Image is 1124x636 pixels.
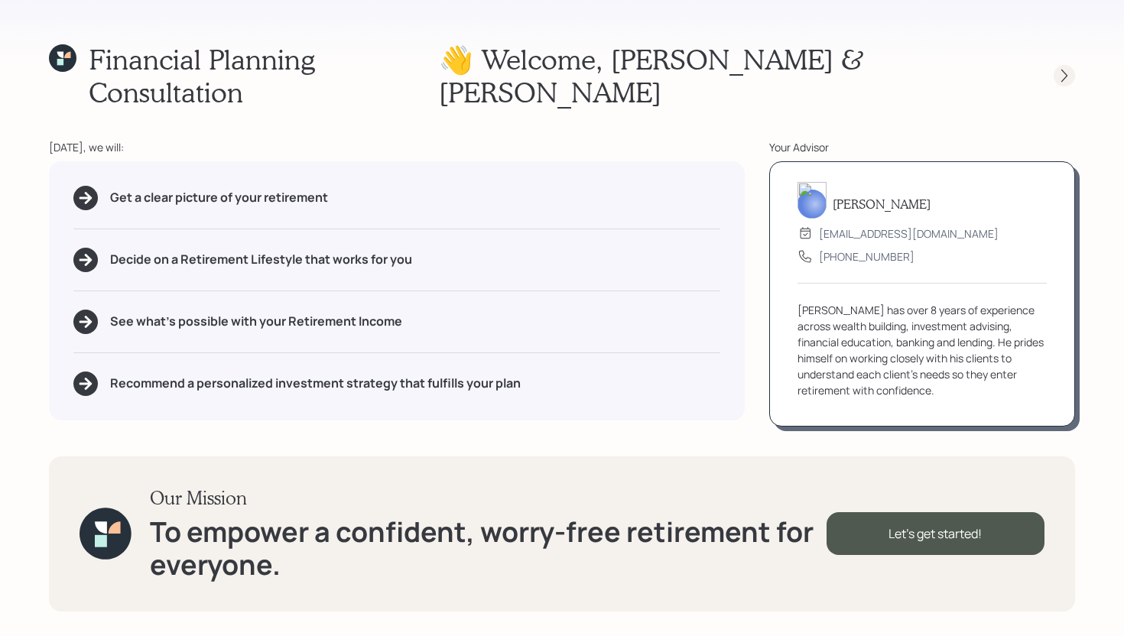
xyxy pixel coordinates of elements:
[110,190,328,205] h5: Get a clear picture of your retirement
[827,512,1044,555] div: Let's get started!
[110,376,521,391] h5: Recommend a personalized investment strategy that fulfills your plan
[819,248,914,264] div: [PHONE_NUMBER]
[833,196,931,211] h5: [PERSON_NAME]
[819,226,999,242] div: [EMAIL_ADDRESS][DOMAIN_NAME]
[439,43,1026,109] h1: 👋 Welcome , [PERSON_NAME] & [PERSON_NAME]
[110,314,402,329] h5: See what's possible with your Retirement Income
[769,139,1075,155] div: Your Advisor
[89,43,439,109] h1: Financial Planning Consultation
[150,487,827,509] h3: Our Mission
[110,252,412,267] h5: Decide on a Retirement Lifestyle that works for you
[150,515,827,581] h1: To empower a confident, worry-free retirement for everyone.
[49,139,745,155] div: [DATE], we will:
[798,182,827,219] img: james-distasi-headshot.png
[798,302,1047,398] div: [PERSON_NAME] has over 8 years of experience across wealth building, investment advising, financi...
